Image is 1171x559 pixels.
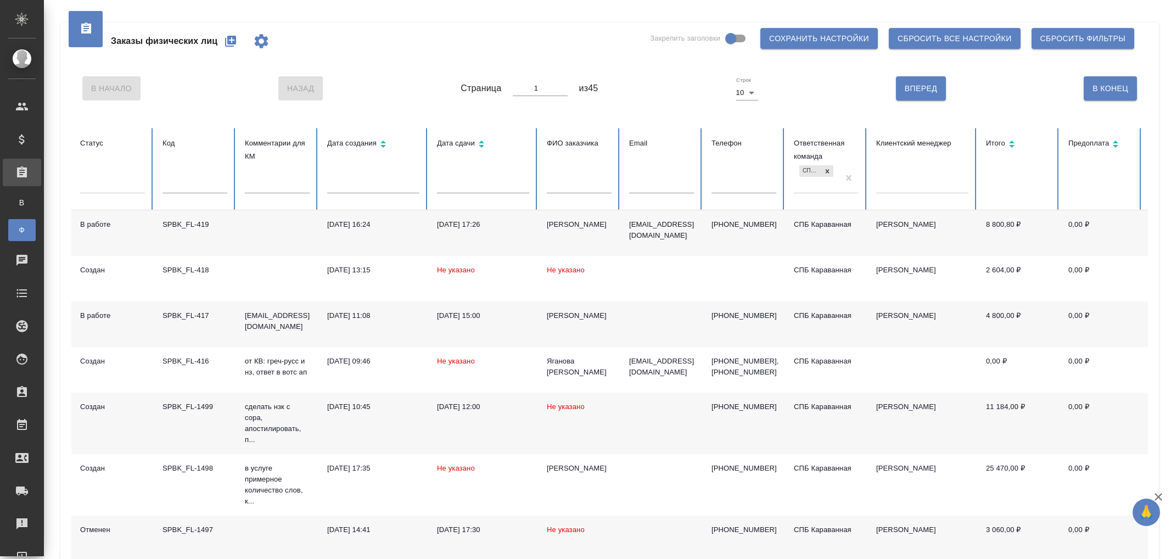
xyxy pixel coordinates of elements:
[711,219,776,230] p: [PHONE_NUMBER]
[1133,499,1160,526] button: 🙏
[799,165,821,177] div: СПБ Караванная
[163,310,227,321] div: SPBK_FL-417
[547,463,612,474] div: [PERSON_NAME]
[245,137,310,163] div: Комментарии для КМ
[629,356,694,378] p: [EMAIL_ADDRESS][DOMAIN_NAME]
[437,310,529,321] div: [DATE] 15:00
[327,219,419,230] div: [DATE] 16:24
[769,32,869,46] span: Сохранить настройки
[629,219,694,241] p: [EMAIL_ADDRESS][DOMAIN_NAME]
[1060,210,1142,256] td: 0,00 ₽
[760,28,878,49] button: Сохранить настройки
[327,310,419,321] div: [DATE] 11:08
[867,256,977,301] td: [PERSON_NAME]
[547,356,612,378] div: Яганова [PERSON_NAME]
[327,265,419,276] div: [DATE] 13:15
[217,28,244,54] button: Создать
[1060,301,1142,347] td: 0,00 ₽
[547,137,612,150] div: ФИО заказчика
[898,32,1012,46] span: Сбросить все настройки
[163,401,227,412] div: SPBK_FL-1499
[794,265,859,276] div: СПБ Караванная
[437,524,529,535] div: [DATE] 17:30
[547,526,585,534] span: Не указано
[1092,82,1128,96] span: В Конец
[547,403,585,411] span: Не указано
[461,82,501,95] span: Страница
[14,225,30,236] span: Ф
[794,137,859,163] div: Ответственная команда
[437,266,475,274] span: Не указано
[867,301,977,347] td: [PERSON_NAME]
[1032,28,1134,49] button: Сбросить фильтры
[896,76,946,100] button: Вперед
[794,524,859,535] div: СПБ Караванная
[163,265,227,276] div: SPBK_FL-418
[327,524,419,535] div: [DATE] 14:41
[889,28,1021,49] button: Сбросить все настройки
[1060,256,1142,301] td: 0,00 ₽
[867,393,977,454] td: [PERSON_NAME]
[794,463,859,474] div: СПБ Караванная
[794,356,859,367] div: СПБ Караванная
[1040,32,1125,46] span: Сбросить фильтры
[80,401,145,412] div: Создан
[163,219,227,230] div: SPBK_FL-419
[80,265,145,276] div: Создан
[986,137,1051,153] div: Сортировка
[80,137,145,150] div: Статус
[1060,393,1142,454] td: 0,00 ₽
[437,401,529,412] div: [DATE] 12:00
[711,463,776,474] p: [PHONE_NUMBER]
[794,401,859,412] div: СПБ Караванная
[327,137,419,153] div: Сортировка
[1060,454,1142,516] td: 0,00 ₽
[1084,76,1137,100] button: В Конец
[437,137,529,153] div: Сортировка
[547,310,612,321] div: [PERSON_NAME]
[327,463,419,474] div: [DATE] 17:35
[163,463,227,474] div: SPBK_FL-1498
[876,137,968,150] div: Клиентский менеджер
[794,219,859,230] div: СПБ Караванная
[80,356,145,367] div: Создан
[8,219,36,241] a: Ф
[905,82,937,96] span: Вперед
[867,454,977,516] td: [PERSON_NAME]
[245,310,310,332] p: [EMAIL_ADDRESS][DOMAIN_NAME]
[163,137,227,150] div: Код
[1060,347,1142,393] td: 0,00 ₽
[977,393,1060,454] td: 11 184,00 ₽
[80,219,145,230] div: В работе
[977,454,1060,516] td: 25 470,00 ₽
[977,210,1060,256] td: 8 800,80 ₽
[711,310,776,321] p: [PHONE_NUMBER]
[711,524,776,535] p: [PHONE_NUMBER]
[736,77,751,83] label: Строк
[327,356,419,367] div: [DATE] 09:46
[80,524,145,535] div: Отменен
[794,310,859,321] div: СПБ Караванная
[437,219,529,230] div: [DATE] 17:26
[736,85,758,100] div: 10
[1137,501,1156,524] span: 🙏
[437,464,475,472] span: Не указано
[977,301,1060,347] td: 4 800,00 ₽
[245,463,310,507] p: в услуге примерное количество слов, к...
[163,356,227,367] div: SPBK_FL-416
[650,33,720,44] span: Закрепить заголовки
[245,401,310,445] p: сделать нзк с сора, апостилировать, п...
[547,266,585,274] span: Не указано
[327,401,419,412] div: [DATE] 10:45
[1068,137,1133,153] div: Сортировка
[14,197,30,208] span: В
[547,219,612,230] div: [PERSON_NAME]
[711,356,776,378] p: [PHONE_NUMBER], [PHONE_NUMBER]
[245,356,310,378] p: от КВ: греч-русс и нз, ответ в вотс ап
[977,256,1060,301] td: 2 604,00 ₽
[80,310,145,321] div: В работе
[711,401,776,412] p: [PHONE_NUMBER]
[977,347,1060,393] td: 0,00 ₽
[8,192,36,214] a: В
[163,524,227,535] div: SPBK_FL-1497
